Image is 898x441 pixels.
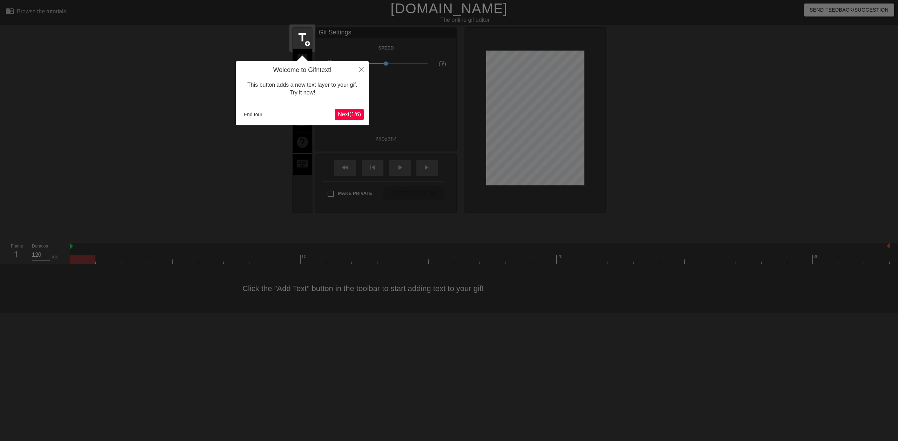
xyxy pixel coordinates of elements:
button: Next [335,109,364,120]
button: End tour [241,109,265,120]
h4: Welcome to Gifntext! [241,66,364,74]
button: Close [354,61,369,77]
div: This button adds a new text layer to your gif. Try it now! [241,74,364,104]
span: Next ( 1 / 6 ) [338,111,361,117]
